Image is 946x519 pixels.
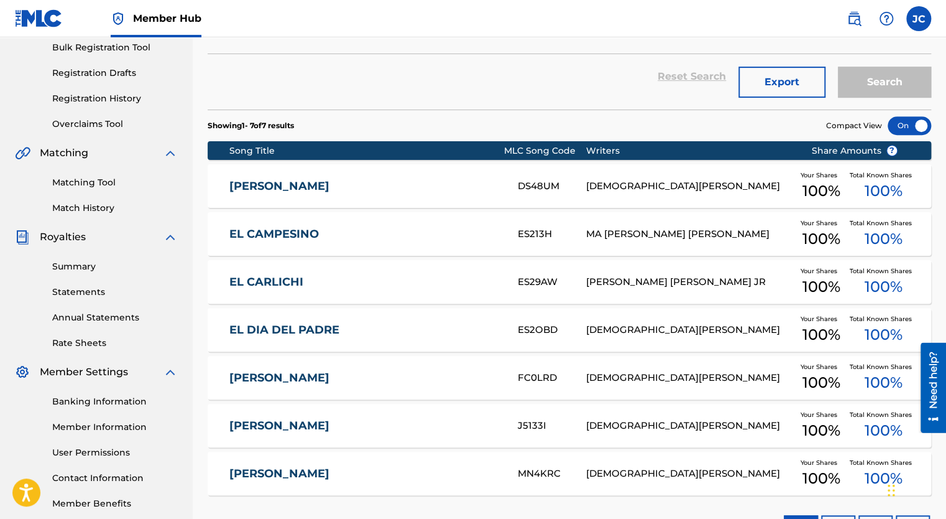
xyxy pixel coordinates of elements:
[52,497,178,510] a: Member Benefits
[800,458,842,467] span: Your Shares
[52,67,178,80] a: Registration Drafts
[812,144,898,157] span: Share Amounts
[586,467,792,481] div: [DEMOGRAPHIC_DATA][PERSON_NAME]
[229,371,501,385] a: [PERSON_NAME]
[503,144,586,157] div: MLC Song Code
[517,179,586,194] div: DS48UM
[52,395,178,408] a: Banking Information
[517,419,586,433] div: J5133I
[586,227,792,241] div: MA [PERSON_NAME] [PERSON_NAME]
[52,92,178,105] a: Registration History
[229,467,501,481] a: [PERSON_NAME]
[850,171,917,180] span: Total Known Shares
[586,179,792,194] div: [DEMOGRAPHIC_DATA][PERSON_NAME]
[15,146,30,161] img: Matching
[802,228,840,250] span: 100 %
[802,467,840,490] span: 100 %
[800,218,842,228] span: Your Shares
[802,419,840,442] span: 100 %
[229,179,501,194] a: [PERSON_NAME]
[586,144,792,157] div: Writers
[800,314,842,324] span: Your Shares
[15,365,30,380] img: Member Settings
[864,276,902,298] span: 100 %
[802,372,840,394] span: 100 %
[229,275,501,289] a: EL CARLICHI
[800,266,842,276] span: Your Shares
[826,120,882,131] span: Compact View
[40,230,86,245] span: Royalties
[800,410,842,419] span: Your Shares
[229,227,501,241] a: EL CAMPESINO
[850,314,917,324] span: Total Known Shares
[586,275,792,289] div: [PERSON_NAME] [PERSON_NAME] JR
[229,144,503,157] div: Song Title
[850,218,917,228] span: Total Known Shares
[52,472,178,485] a: Contact Information
[850,410,917,419] span: Total Known Shares
[842,6,866,31] a: Public Search
[52,118,178,131] a: Overclaims Tool
[40,146,88,161] span: Matching
[163,230,178,245] img: expand
[517,275,586,289] div: ES29AW
[586,323,792,337] div: [DEMOGRAPHIC_DATA][PERSON_NAME]
[864,180,902,202] span: 100 %
[52,260,178,273] a: Summary
[52,41,178,54] a: Bulk Registration Tool
[52,202,178,215] a: Match History
[864,228,902,250] span: 100 %
[802,180,840,202] span: 100 %
[888,472,895,509] div: Drag
[14,9,30,66] div: Need help?
[800,362,842,372] span: Your Shares
[586,419,792,433] div: [DEMOGRAPHIC_DATA][PERSON_NAME]
[229,419,501,433] a: [PERSON_NAME]
[847,11,861,26] img: search
[517,323,586,337] div: ES2OBD
[864,372,902,394] span: 100 %
[887,146,897,156] span: ?
[229,323,501,337] a: EL DIA DEL PADRE
[15,9,63,27] img: MLC Logo
[52,421,178,434] a: Member Information
[517,467,586,481] div: MN4KRC
[586,371,792,385] div: [DEMOGRAPHIC_DATA][PERSON_NAME]
[802,324,840,346] span: 100 %
[163,146,178,161] img: expand
[884,459,946,519] iframe: Chat Widget
[879,11,894,26] img: help
[850,458,917,467] span: Total Known Shares
[52,311,178,324] a: Annual Statements
[874,6,899,31] div: Help
[864,467,902,490] span: 100 %
[911,343,946,433] iframe: Resource Center
[52,446,178,459] a: User Permissions
[111,11,126,26] img: Top Rightsholder
[864,324,902,346] span: 100 %
[850,362,917,372] span: Total Known Shares
[40,365,128,380] span: Member Settings
[517,227,586,241] div: ES213H
[208,120,294,131] p: Showing 1 - 7 of 7 results
[802,276,840,298] span: 100 %
[52,286,178,299] a: Statements
[133,11,201,26] span: Member Hub
[864,419,902,442] span: 100 %
[850,266,917,276] span: Total Known Shares
[800,171,842,180] span: Your Shares
[906,6,931,31] div: User Menu
[738,67,825,98] button: Export
[52,337,178,350] a: Rate Sheets
[163,365,178,380] img: expand
[15,230,30,245] img: Royalties
[517,371,586,385] div: FC0LRD
[52,176,178,189] a: Matching Tool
